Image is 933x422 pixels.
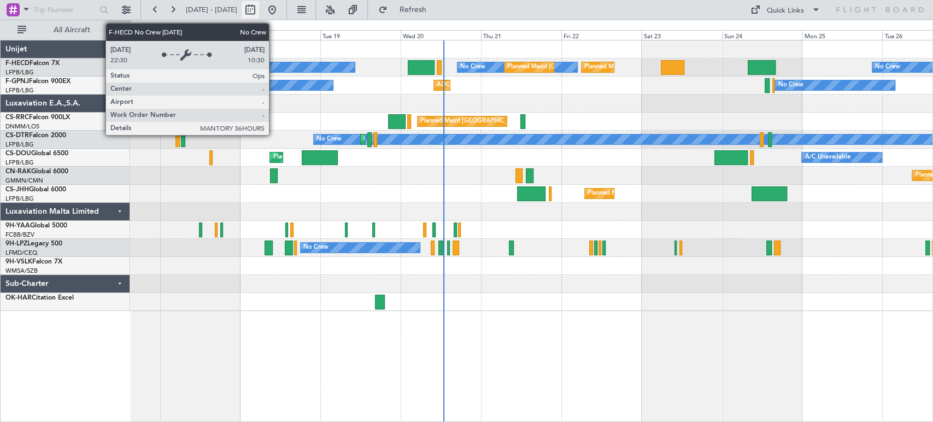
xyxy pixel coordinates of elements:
[5,150,31,157] span: CS-DOU
[5,222,67,229] a: 9H-YAAGlobal 5000
[5,132,66,139] a: CS-DTRFalcon 2000
[373,1,439,19] button: Refresh
[561,30,642,40] div: Fri 22
[316,131,342,148] div: No Crew
[420,113,592,130] div: Planned Maint [GEOGRAPHIC_DATA] ([GEOGRAPHIC_DATA])
[5,259,62,265] a: 9H-VSLKFalcon 7X
[240,30,320,40] div: Mon 18
[363,131,419,148] div: Planned Maint Sofia
[437,77,621,93] div: AOG Maint Hyères ([GEOGRAPHIC_DATA]-[GEOGRAPHIC_DATA])
[5,140,34,149] a: LFPB/LBG
[778,77,803,93] div: No Crew
[5,132,29,139] span: CS-DTR
[584,59,756,75] div: Planned Maint [GEOGRAPHIC_DATA] ([GEOGRAPHIC_DATA])
[401,30,481,40] div: Wed 20
[5,222,30,229] span: 9H-YAA
[642,30,722,40] div: Sat 23
[5,267,38,275] a: WMSA/SZB
[5,168,31,175] span: CN-RAK
[273,149,445,166] div: Planned Maint [GEOGRAPHIC_DATA] ([GEOGRAPHIC_DATA])
[33,2,96,18] input: Trip Number
[5,78,29,85] span: F-GPNJ
[5,114,70,121] a: CS-RRCFalcon 900LX
[5,241,62,247] a: 9H-LPZLegacy 500
[160,30,240,40] div: Sun 17
[5,78,71,85] a: F-GPNJFalcon 900EX
[5,68,34,77] a: LFPB/LBG
[28,26,115,34] span: All Aircraft
[588,185,760,202] div: Planned Maint [GEOGRAPHIC_DATA] ([GEOGRAPHIC_DATA])
[186,5,237,15] span: [DATE] - [DATE]
[5,186,29,193] span: CS-JHH
[5,159,34,167] a: LFPB/LBG
[5,114,29,121] span: CS-RRC
[5,186,66,193] a: CS-JHHGlobal 6000
[216,77,241,93] div: No Crew
[5,259,32,265] span: 9H-VSLK
[805,149,850,166] div: A/C Unavailable
[5,195,34,203] a: LFPB/LBG
[875,59,900,75] div: No Crew
[5,122,39,131] a: DNMM/LOS
[132,22,151,31] div: [DATE]
[5,150,68,157] a: CS-DOUGlobal 6500
[5,168,68,175] a: CN-RAKGlobal 6000
[5,249,37,257] a: LFMD/CEQ
[12,21,119,39] button: All Aircraft
[390,6,436,14] span: Refresh
[745,1,826,19] button: Quick Links
[481,30,561,40] div: Thu 21
[303,239,328,256] div: No Crew
[802,30,882,40] div: Mon 25
[5,231,34,239] a: FCBB/BZV
[767,5,804,16] div: Quick Links
[5,60,60,67] a: F-HECDFalcon 7X
[320,30,401,40] div: Tue 19
[507,59,679,75] div: Planned Maint [GEOGRAPHIC_DATA] ([GEOGRAPHIC_DATA])
[5,241,27,247] span: 9H-LPZ
[5,60,30,67] span: F-HECD
[5,177,43,185] a: GMMN/CMN
[460,59,485,75] div: No Crew
[5,295,74,301] a: OK-HARCitation Excel
[722,30,802,40] div: Sun 24
[5,295,32,301] span: OK-HAR
[5,86,34,95] a: LFPB/LBG
[238,59,263,75] div: No Crew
